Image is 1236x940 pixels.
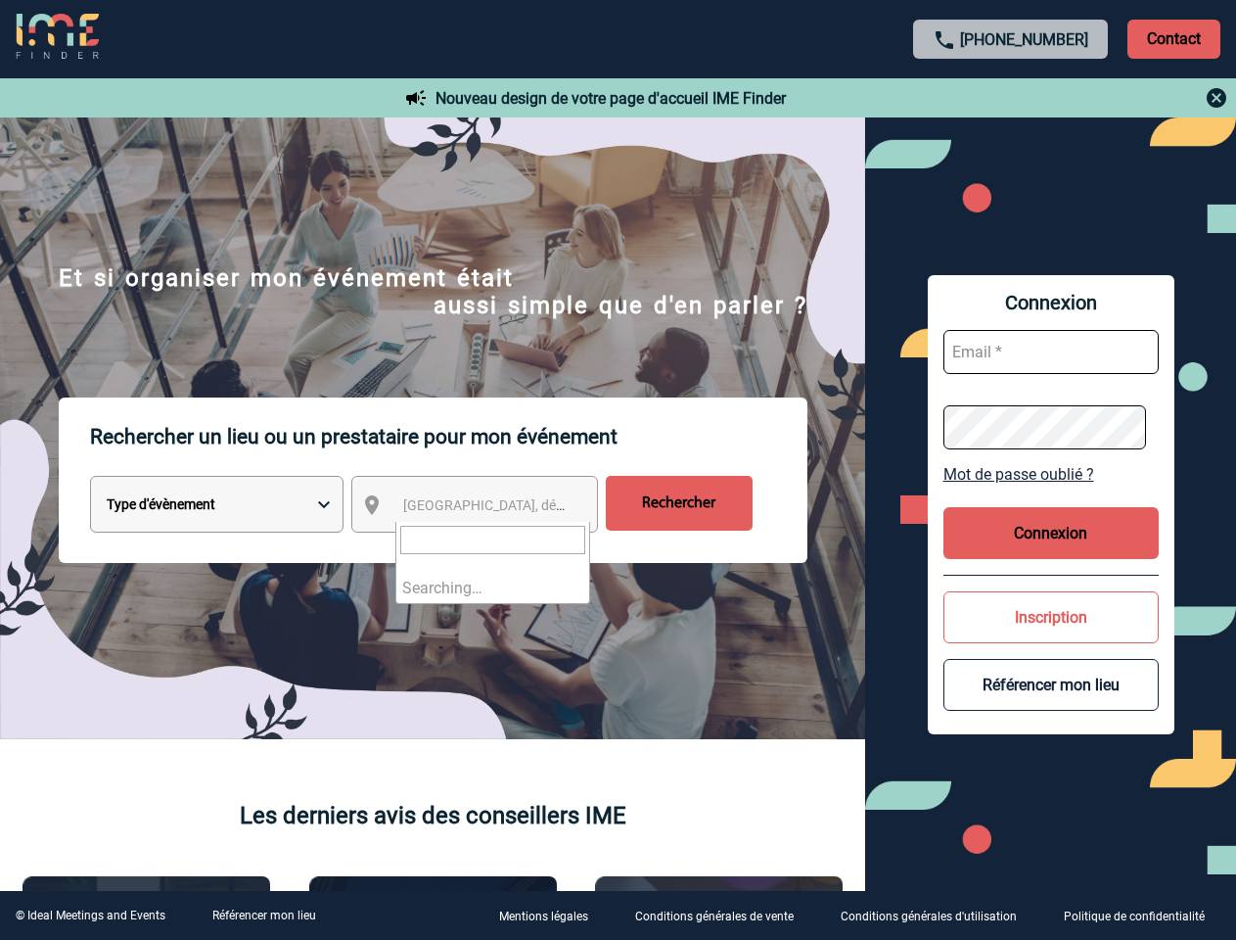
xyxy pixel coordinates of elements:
[1048,907,1236,925] a: Politique de confidentialité
[619,907,825,925] a: Conditions générales de vente
[396,573,589,603] li: Searching…
[16,909,165,922] div: © Ideal Meetings and Events
[825,907,1048,925] a: Conditions générales d'utilisation
[1064,911,1205,924] p: Politique de confidentialité
[841,911,1017,924] p: Conditions générales d'utilisation
[212,909,316,922] a: Référencer mon lieu
[499,911,588,924] p: Mentions légales
[483,907,619,925] a: Mentions légales
[635,911,794,924] p: Conditions générales de vente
